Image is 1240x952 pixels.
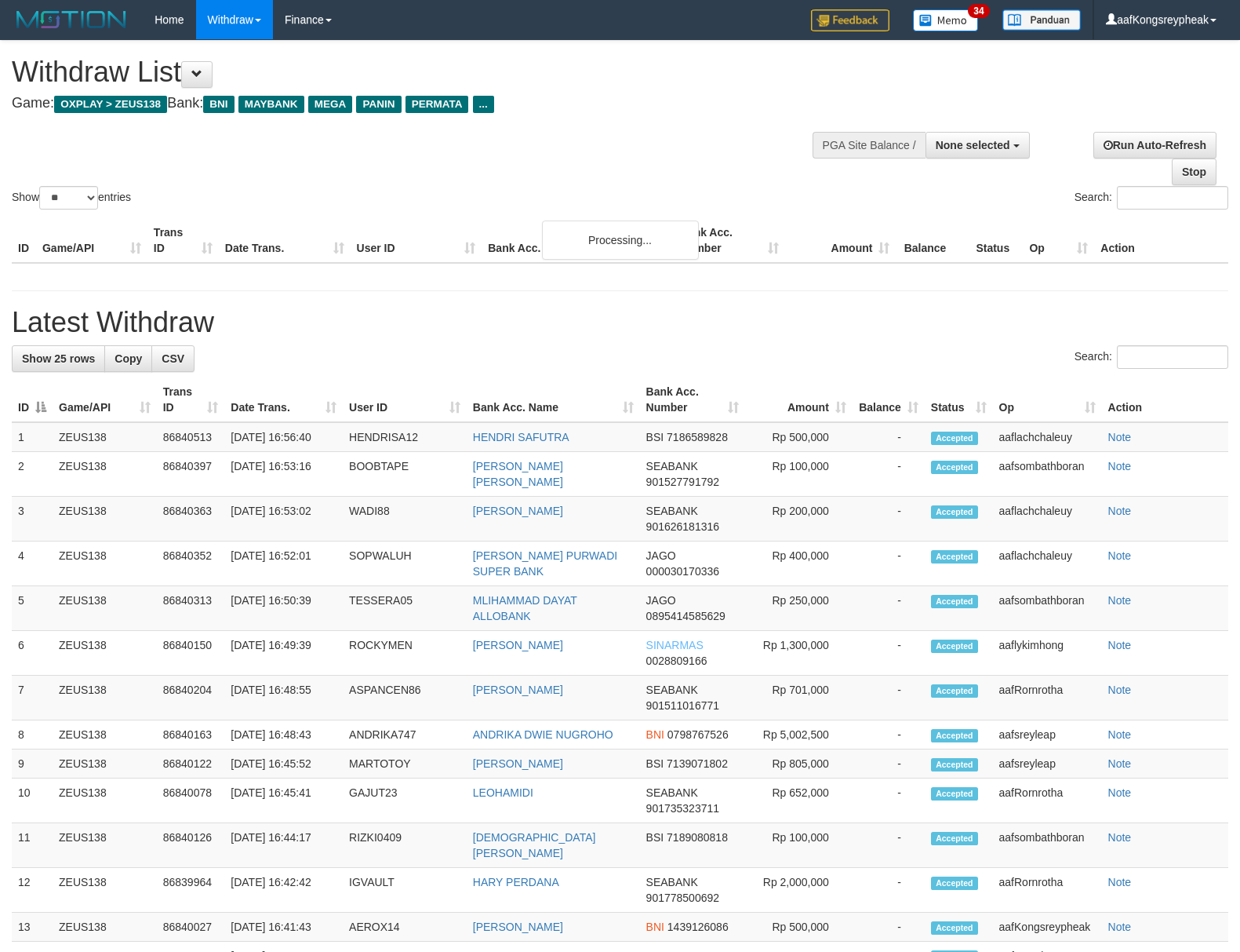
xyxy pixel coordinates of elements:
[853,422,925,452] td: -
[115,352,142,365] span: Copy
[351,218,482,263] th: User ID
[640,378,745,422] th: Bank Acc. Number: activate to sort column ascending
[12,779,53,823] td: 10
[343,631,467,676] td: ROCKYMEN
[12,452,53,497] td: 2
[853,823,925,868] td: -
[853,868,925,913] td: -
[12,345,105,372] a: Show 25 rows
[925,378,993,422] th: Status: activate to sort column ascending
[224,750,343,779] td: [DATE] 16:45:52
[12,823,53,868] td: 11
[147,218,219,263] th: Trans ID
[646,549,676,562] span: JAGO
[853,631,925,676] td: -
[53,422,157,452] td: ZEUS138
[12,750,53,779] td: 9
[1108,921,1132,933] a: Note
[53,586,157,631] td: ZEUS138
[343,676,467,720] td: ASPANCEN86
[1023,218,1094,263] th: Op
[343,452,467,497] td: BOOBTAPE
[993,497,1102,542] td: aaflachchaleuy
[646,802,719,815] span: Copy 901735323711 to clipboard
[993,676,1102,720] td: aafRornrotha
[473,876,559,888] a: HARY PERDANA
[1172,159,1216,185] a: Stop
[224,586,343,631] td: [DATE] 16:50:39
[157,750,225,779] td: 86840122
[12,676,53,720] td: 7
[968,4,989,18] span: 34
[308,96,353,113] span: MEGA
[745,913,853,942] td: Rp 500,000
[157,497,225,542] td: 86840363
[224,497,343,542] td: [DATE] 16:53:02
[1075,345,1228,369] label: Search:
[54,96,167,113] span: OXPLAY > ZEUS138
[104,345,152,372] a: Copy
[646,520,719,533] span: Copy 901626181316 to clipboard
[224,779,343,823] td: [DATE] 16:45:41
[913,9,979,31] img: Button%20Memo.svg
[667,757,728,770] span: Copy 7139071802 to clipboard
[785,218,896,263] th: Amount
[343,868,467,913] td: IGVAULT
[473,684,563,696] a: [PERSON_NAME]
[12,378,53,422] th: ID: activate to sort column descending
[343,497,467,542] td: WADI88
[853,542,925,586] td: -
[853,378,925,422] th: Balance: activate to sort column ascending
[646,831,664,844] span: BSI
[896,218,969,263] th: Balance
[1108,876,1132,888] a: Note
[646,699,719,712] span: Copy 901511016771 to clipboard
[1108,431,1132,443] a: Note
[224,422,343,452] td: [DATE] 16:56:40
[473,594,577,622] a: MLIHAMMAD DAYAT ALLOBANK
[674,218,785,263] th: Bank Acc. Number
[993,779,1102,823] td: aafRornrotha
[813,132,925,159] div: PGA Site Balance /
[745,586,853,631] td: Rp 250,000
[646,431,664,443] span: BSI
[745,779,853,823] td: Rp 652,000
[993,452,1102,497] td: aafsombathboran
[931,877,978,890] span: Accepted
[931,832,978,845] span: Accepted
[53,868,157,913] td: ZEUS138
[993,542,1102,586] td: aaflachchaleuy
[157,720,225,750] td: 86840163
[1102,378,1228,422] th: Action
[224,913,343,942] td: [DATE] 16:41:43
[925,132,1030,159] button: None selected
[646,892,719,904] span: Copy 901778500692 to clipboard
[12,218,36,263] th: ID
[343,779,467,823] td: GAJUT23
[853,913,925,942] td: -
[646,728,664,741] span: BNI
[969,218,1023,263] th: Status
[53,378,157,422] th: Game/API: activate to sort column ascending
[745,422,853,452] td: Rp 500,000
[22,352,95,365] span: Show 25 rows
[931,432,978,445] span: Accepted
[646,476,719,488] span: Copy 901527791792 to clipboard
[993,823,1102,868] td: aafsombathboran
[1117,186,1228,210] input: Search:
[542,221,699,260] div: Processing...
[12,186,131,210] label: Show entries
[157,378,225,422] th: Trans ID: activate to sort column ascending
[1108,728,1132,741] a: Note
[646,786,698,799] span: SEABANK
[646,505,698,517] span: SEABANK
[853,720,925,750] td: -
[12,542,53,586] td: 4
[646,684,698,696] span: SEABANK
[1094,218,1228,263] th: Action
[12,96,811,111] h4: Game: Bank:
[157,452,225,497] td: 86840397
[53,750,157,779] td: ZEUS138
[224,378,343,422] th: Date Trans.: activate to sort column ascending
[36,218,147,263] th: Game/API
